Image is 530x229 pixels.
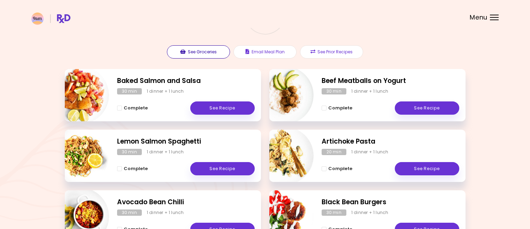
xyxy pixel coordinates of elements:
[124,166,148,171] span: Complete
[322,165,352,173] button: Complete - Artichoke Pasta
[322,137,459,147] h2: Artichoke Pasta
[322,76,459,86] h2: Beef Meatballs on Yogurt
[190,101,255,115] a: See Recipe - Baked Salmon and Salsa
[147,209,184,216] div: 1 dinner + 1 lunch
[328,105,352,111] span: Complete
[124,105,148,111] span: Complete
[117,104,148,112] button: Complete - Baked Salmon and Salsa
[256,66,314,124] img: Info - Beef Meatballs on Yogurt
[328,166,352,171] span: Complete
[117,88,142,94] div: 30 min
[395,101,459,115] a: See Recipe - Beef Meatballs on Yogurt
[51,127,109,185] img: Info - Lemon Salmon Spaghetti
[167,45,230,59] button: See Groceries
[147,149,184,155] div: 1 dinner + 1 lunch
[147,88,184,94] div: 1 dinner + 1 lunch
[233,45,297,59] button: Email Meal Plan
[31,13,70,25] img: RxDiet
[351,88,389,94] div: 1 dinner + 1 lunch
[117,149,142,155] div: 30 min
[351,149,389,155] div: 1 dinner + 1 lunch
[322,209,346,216] div: 30 min
[117,76,255,86] h2: Baked Salmon and Salsa
[117,137,255,147] h2: Lemon Salmon Spaghetti
[300,45,363,59] button: See Prior Recipes
[117,197,255,207] h2: Avocado Bean Chilli
[256,127,314,185] img: Info - Artichoke Pasta
[51,66,109,124] img: Info - Baked Salmon and Salsa
[117,165,148,173] button: Complete - Lemon Salmon Spaghetti
[322,88,346,94] div: 30 min
[322,104,352,112] button: Complete - Beef Meatballs on Yogurt
[322,149,346,155] div: 20 min
[395,162,459,175] a: See Recipe - Artichoke Pasta
[117,209,142,216] div: 30 min
[351,209,389,216] div: 1 dinner + 1 lunch
[322,197,459,207] h2: Black Bean Burgers
[470,14,487,21] span: Menu
[190,162,255,175] a: See Recipe - Lemon Salmon Spaghetti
